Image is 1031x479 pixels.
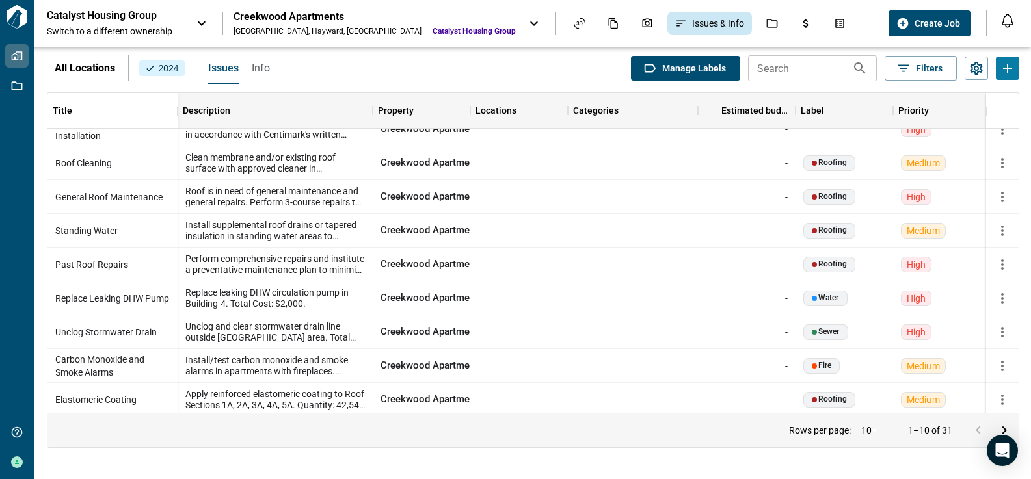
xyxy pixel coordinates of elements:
div: Roofing [812,395,847,404]
button: Sort [230,101,248,120]
div: Creekwood Apartments [373,281,470,315]
div: Open Intercom Messenger [987,435,1018,466]
div: Description [183,93,230,129]
span: high [907,190,926,203]
span: Info [252,62,270,75]
span: Filters [916,62,943,75]
button: Create Job [889,10,971,36]
span: - [785,190,788,203]
button: 2024 [139,60,185,76]
div: Creekwood Apartments [373,214,470,248]
span: high [907,326,926,339]
p: Rows per page: [789,426,851,435]
div: Title [47,93,178,129]
div: Creekwood Apartments [373,383,470,417]
div: base tabs [195,53,270,84]
span: - [785,224,788,237]
span: General Roof Maintenance [55,190,163,203]
div: Documents [600,12,627,34]
div: Locations [475,93,516,129]
div: Property [378,93,414,129]
div: Fire [812,361,831,370]
div: Locations [470,93,568,129]
span: Replace leaking DHW circulation pump in Building-4. Total Cost: $2,000. [185,287,365,309]
span: high [907,292,926,305]
button: Manage Labels [631,56,740,81]
span: Manage Labels [662,62,726,75]
button: Settings [965,57,988,80]
div: 10 [856,421,887,440]
span: Carbon Monoxide and Smoke Alarms [55,353,170,379]
div: Description [178,93,373,129]
p: 1–10 of 31 [908,426,952,435]
div: Creekwood Apartments [373,180,470,214]
span: medium [907,157,940,170]
span: medium [907,359,940,372]
div: Water [812,294,839,302]
span: high [907,123,926,136]
span: - [785,123,788,136]
span: Apply reinforced elastomeric coating to Roof Sections 1A, 2A, 3A, 4A, 5A. Quantity: 42,540 SF, To... [185,389,365,411]
div: Title [53,93,72,129]
span: Safety Equipment Installation [55,116,170,142]
span: Install supplemental roof drains or tapered insulation in standing water areas to improve drainage. [185,220,365,242]
span: Catalyst Housing Group [433,26,516,36]
div: Issues & Info [667,12,752,35]
div: Categories [568,93,698,129]
button: Open notification feed [997,10,1018,31]
span: Issues [208,62,239,75]
span: Past Roof Repairs [55,258,128,271]
div: Roofing [812,159,847,167]
span: - [785,157,788,170]
p: All Locations [55,60,115,76]
div: [GEOGRAPHIC_DATA] , Hayward , [GEOGRAPHIC_DATA] [234,26,422,36]
div: Takeoff Center [826,12,853,34]
button: Sort [824,101,842,120]
button: Sort [929,101,947,120]
div: Estimated budget [698,93,796,129]
span: - [785,326,788,339]
span: medium [907,224,940,237]
div: Budgets [792,12,820,34]
div: Creekwood Apartments [373,146,470,180]
div: Property [373,93,470,129]
span: - [785,359,788,372]
div: Categories [573,93,619,129]
span: 2024 [144,62,180,75]
span: Roof is in need of general maintenance and general repairs. Perform 3-course repairs to all deter... [185,186,365,208]
div: Jobs [758,12,786,34]
div: Creekwood Apartments [373,112,470,146]
span: - [785,292,788,305]
span: Switch to a different ownership [47,25,183,38]
div: Photos [634,12,661,34]
span: Elastomeric Coating [55,393,137,406]
div: Label [796,93,893,129]
div: Priority [898,93,929,129]
button: Filters [885,56,957,81]
div: Creekwood Apartments [373,315,470,349]
span: Unclog and clear stormwater drain line outside [GEOGRAPHIC_DATA] area. Total Cost: $2,000. [185,321,365,343]
div: Roofing [812,192,847,201]
button: Go to next page [991,417,1017,443]
button: Add Issues or Info [996,57,1019,80]
span: - [785,393,788,406]
div: Estimated budget [721,93,790,129]
div: Creekwood Apartments [373,349,470,383]
div: Label [801,93,824,129]
span: Unclog Stormwater Drain [55,326,157,339]
span: Perform comprehensive repairs and institute a preventative maintenance plan to minimize unforesee... [185,253,365,276]
span: - [785,258,788,271]
span: Create Job [915,17,960,30]
span: Install/test carbon monoxide and smoke alarms in apartments with fireplaces. Quantity: 40 EA, Tot... [185,355,365,377]
div: Creekwood Apartments [234,10,516,23]
span: Issues & Info [692,17,744,30]
span: high [907,258,926,271]
span: Replace Leaking DHW Pump [55,292,169,305]
span: Roof Cleaning [55,157,112,170]
div: Asset View [566,12,593,34]
button: Sort [703,101,721,120]
span: Clean membrane and/or existing roof surface with approved cleaner in preparation of repair. Perfo... [185,152,365,174]
button: Sort [72,102,90,120]
div: Roofing [812,260,847,268]
div: Roofing [812,226,847,235]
